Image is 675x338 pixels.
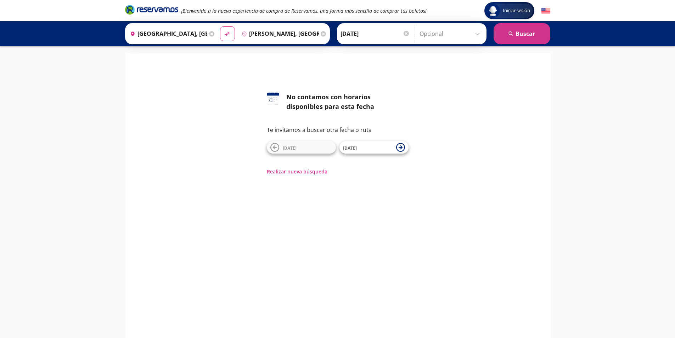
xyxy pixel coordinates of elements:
button: [DATE] [267,141,336,154]
button: Realizar nueva búsqueda [267,168,327,175]
p: Te invitamos a buscar otra fecha o ruta [267,126,409,134]
span: [DATE] [343,145,357,151]
i: Brand Logo [125,4,178,15]
input: Buscar Origen [127,25,207,43]
span: Iniciar sesión [500,7,533,14]
div: No contamos con horarios disponibles para esta fecha [286,92,409,111]
input: Opcional [420,25,483,43]
input: Buscar Destino [239,25,319,43]
span: [DATE] [283,145,297,151]
button: English [541,6,550,15]
input: Elegir Fecha [341,25,410,43]
button: [DATE] [339,141,409,154]
em: ¡Bienvenido a la nueva experiencia de compra de Reservamos, una forma más sencilla de comprar tus... [181,7,427,14]
a: Brand Logo [125,4,178,17]
button: Buscar [494,23,550,44]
